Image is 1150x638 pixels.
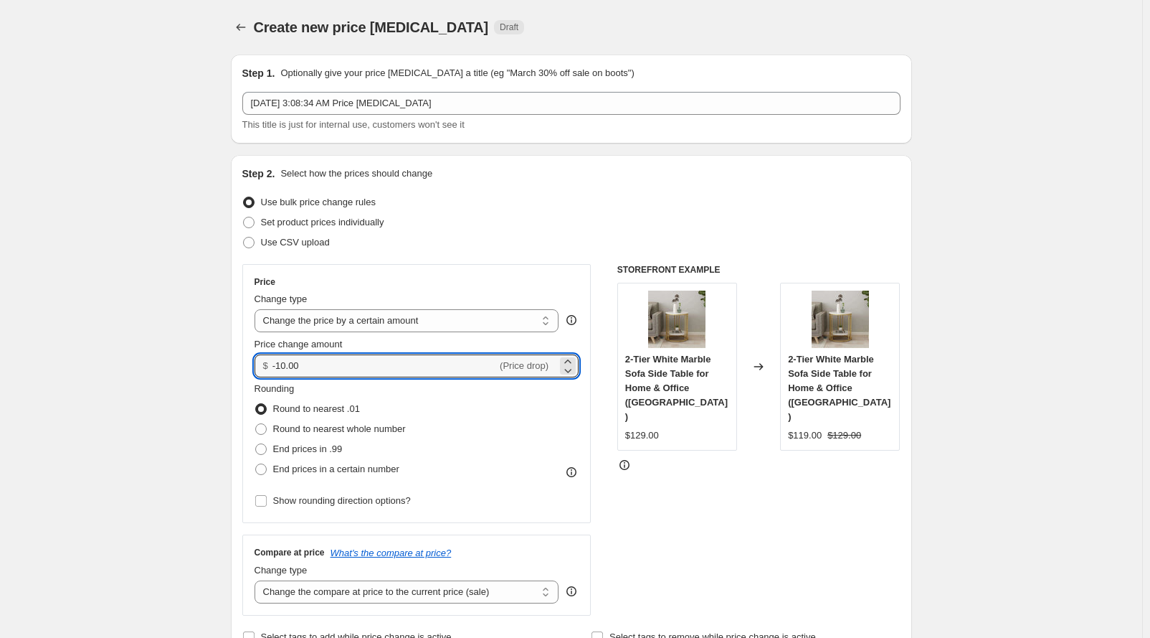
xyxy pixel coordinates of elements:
[625,428,659,443] div: $129.00
[255,383,295,394] span: Rounding
[827,428,861,443] strike: $129.00
[261,237,330,248] span: Use CSV upload
[255,276,275,288] h3: Price
[261,217,384,227] span: Set product prices individually
[812,291,869,348] img: 2-Tier_White_Marble_Sofa_Side_Table_80x.jpg
[261,197,376,207] span: Use bulk price change rules
[273,403,360,414] span: Round to nearest .01
[263,360,268,371] span: $
[625,354,728,422] span: 2-Tier White Marble Sofa Side Table for Home & Office ([GEOGRAPHIC_DATA])
[254,19,489,35] span: Create new price [MEDICAL_DATA]
[273,444,343,454] span: End prices in .99
[255,339,343,350] span: Price change amount
[273,464,399,474] span: End prices in a certain number
[242,119,465,130] span: This title is just for internal use, customers won't see it
[231,17,251,37] button: Price change jobs
[255,547,325,558] h3: Compare at price
[331,548,452,558] button: What's the compare at price?
[788,428,822,443] div: $119.00
[500,22,518,33] span: Draft
[564,584,579,599] div: help
[273,423,406,434] span: Round to nearest whole number
[280,66,634,80] p: Optionally give your price [MEDICAL_DATA] a title (eg "March 30% off sale on boots")
[564,313,579,327] div: help
[648,291,705,348] img: 2-Tier_White_Marble_Sofa_Side_Table_80x.jpg
[273,495,411,506] span: Show rounding direction options?
[255,565,308,576] span: Change type
[280,166,432,181] p: Select how the prices should change
[500,360,548,371] span: (Price drop)
[788,354,890,422] span: 2-Tier White Marble Sofa Side Table for Home & Office ([GEOGRAPHIC_DATA])
[617,264,900,276] h6: STOREFRONT EXAMPLE
[272,355,497,377] input: -10.00
[242,66,275,80] h2: Step 1.
[242,166,275,181] h2: Step 2.
[255,294,308,304] span: Change type
[242,92,900,115] input: 30% off holiday sale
